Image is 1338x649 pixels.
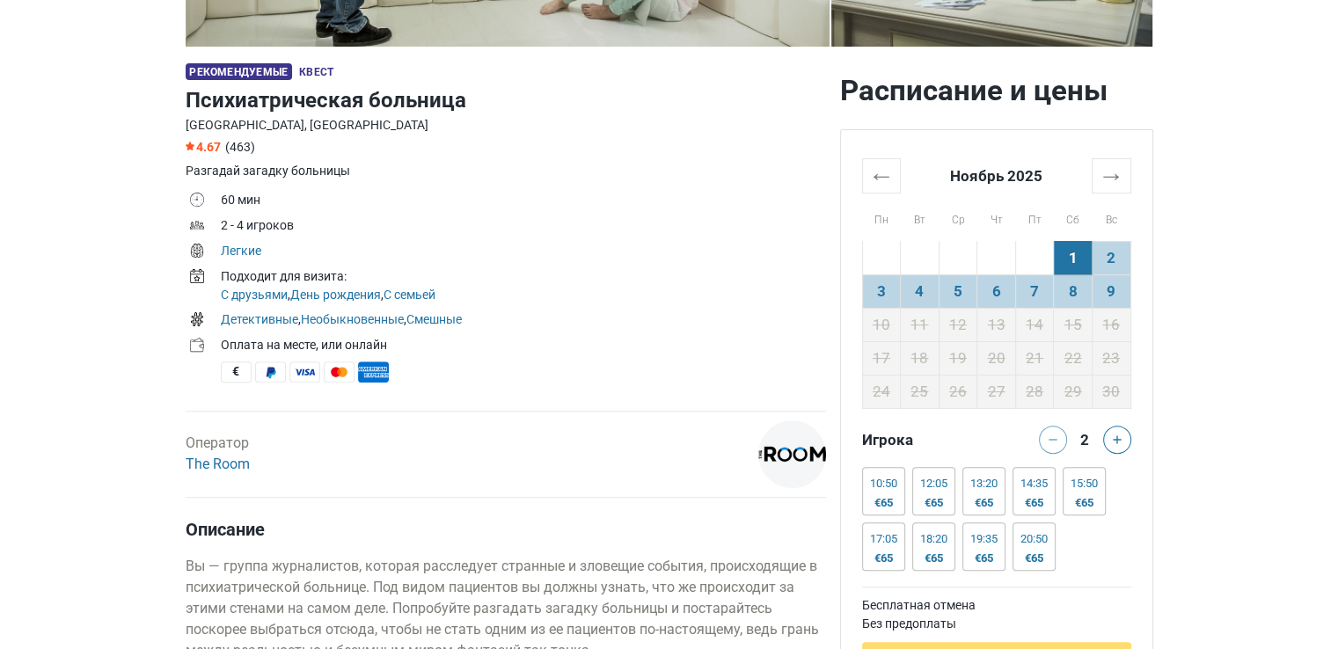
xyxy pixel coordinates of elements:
div: €65 [920,496,947,510]
td: 10 [862,308,901,341]
div: €65 [1020,496,1048,510]
td: 28 [1015,375,1054,408]
div: Подходит для визита: [221,267,826,286]
td: 23 [1092,341,1130,375]
td: , , [221,309,826,334]
th: Чт [977,193,1016,241]
div: 15:50 [1071,477,1098,491]
div: €65 [870,551,897,565]
td: 13 [977,308,1016,341]
span: American Express [358,361,389,383]
td: 18 [901,341,940,375]
td: Без предоплаты [862,615,1131,633]
th: Пн [862,193,901,241]
td: 27 [977,375,1016,408]
span: PayPal [255,361,286,383]
td: 12 [939,308,977,341]
td: 2 [1092,241,1130,274]
td: Бесплатная отмена [862,596,1131,615]
a: Смешные [406,312,462,326]
td: 15 [1054,308,1093,341]
span: Квест [299,66,333,78]
div: 18:20 [920,532,947,546]
td: 29 [1054,375,1093,408]
th: Пт [1015,193,1054,241]
img: Star [186,142,194,150]
th: ← [862,158,901,193]
td: 24 [862,375,901,408]
div: 12:05 [920,477,947,491]
th: Сб [1054,193,1093,241]
th: Вт [901,193,940,241]
div: €65 [870,496,897,510]
a: Необыкновенные [301,312,404,326]
a: Детективные [221,312,298,326]
span: Visa [289,361,320,383]
td: 11 [901,308,940,341]
div: 13:20 [970,477,998,491]
td: 8 [1054,274,1093,308]
div: 10:50 [870,477,897,491]
td: 7 [1015,274,1054,308]
td: 1 [1054,241,1093,274]
td: 21 [1015,341,1054,375]
div: €65 [1071,496,1098,510]
th: Ноябрь 2025 [901,158,1093,193]
div: Оплата на месте, или онлайн [221,336,826,354]
td: 17 [862,341,901,375]
th: Вс [1092,193,1130,241]
td: 2 - 4 игроков [221,215,826,240]
div: Оператор [186,433,250,475]
a: С семьей [384,288,435,302]
td: 26 [939,375,977,408]
span: Наличные [221,361,252,383]
div: 20:50 [1020,532,1048,546]
div: €65 [970,551,998,565]
span: Рекомендуемые [186,63,292,80]
td: , , [221,266,826,309]
td: 22 [1054,341,1093,375]
div: €65 [1020,551,1048,565]
div: Разгадай загадку больницы [186,162,826,180]
td: 30 [1092,375,1130,408]
td: 9 [1092,274,1130,308]
a: С друзьями [221,288,288,302]
td: 19 [939,341,977,375]
span: (463) [225,140,255,154]
div: 17:05 [870,532,897,546]
td: 5 [939,274,977,308]
div: 19:35 [970,532,998,546]
a: Легкие [221,244,261,258]
div: [GEOGRAPHIC_DATA], [GEOGRAPHIC_DATA] [186,116,826,135]
div: €65 [970,496,998,510]
th: Ср [939,193,977,241]
span: 4.67 [186,140,221,154]
td: 14 [1015,308,1054,341]
td: 4 [901,274,940,308]
img: 1c9ac0159c94d8d0l.png [758,420,826,488]
h4: Описание [186,519,826,540]
td: 20 [977,341,1016,375]
div: 2 [1074,426,1095,450]
td: 25 [901,375,940,408]
th: → [1092,158,1130,193]
td: 16 [1092,308,1130,341]
h2: Расписание и цены [840,73,1153,108]
a: The Room [186,456,250,472]
td: 6 [977,274,1016,308]
span: MasterCard [324,361,355,383]
a: День рождения [290,288,381,302]
td: 3 [862,274,901,308]
div: 14:35 [1020,477,1048,491]
h1: Психиатрическая больница [186,84,826,116]
div: €65 [920,551,947,565]
div: Игрока [855,426,997,454]
td: 60 мин [221,189,826,215]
